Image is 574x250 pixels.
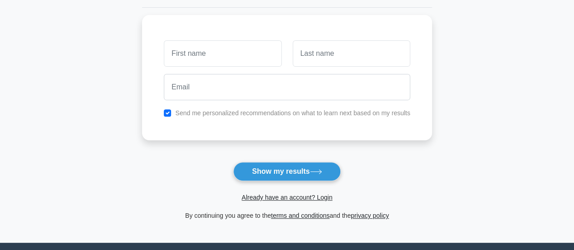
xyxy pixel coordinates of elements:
input: Email [164,74,410,100]
input: Last name [293,40,410,67]
input: First name [164,40,281,67]
button: Show my results [233,162,340,181]
a: privacy policy [351,212,389,219]
div: By continuing you agree to the and the [137,210,437,221]
a: terms and conditions [271,212,329,219]
a: Already have an account? Login [241,194,332,201]
label: Send me personalized recommendations on what to learn next based on my results [175,109,410,117]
